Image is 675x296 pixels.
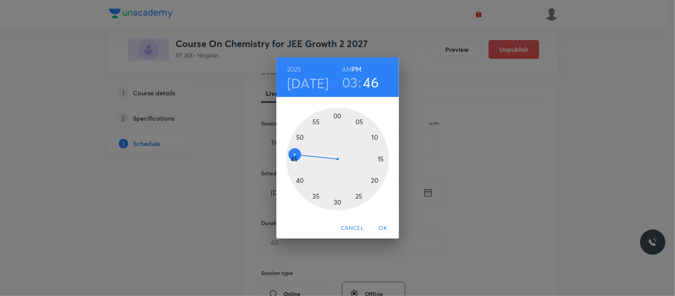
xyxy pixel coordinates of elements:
[358,74,361,91] h3: :
[287,75,329,91] button: [DATE]
[341,223,364,233] span: Cancel
[363,74,379,91] button: 46
[338,221,367,235] button: Cancel
[374,223,393,233] span: OK
[342,64,352,75] button: AM
[371,221,396,235] button: OK
[352,64,361,75] button: PM
[342,74,358,91] button: 03
[287,64,301,75] button: 2025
